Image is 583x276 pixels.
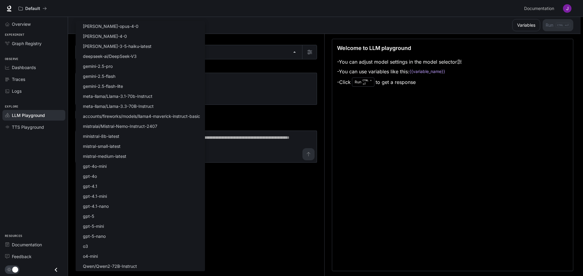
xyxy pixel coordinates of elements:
p: Qwen/Qwen2-72B-Instruct [83,263,137,269]
p: gemini-2.5-flash [83,73,115,79]
p: gpt-4o-mini [83,163,107,169]
p: [PERSON_NAME]-4-0 [83,33,127,39]
p: gemini-2.5-pro [83,63,113,69]
p: mistral-medium-latest [83,153,126,159]
p: gpt-5-mini [83,223,104,229]
p: mistral-small-latest [83,143,121,149]
p: o3 [83,243,88,249]
p: ministral-8b-latest [83,133,119,139]
p: gpt-4o [83,173,97,179]
p: gpt-4.1-mini [83,193,107,199]
p: gpt-4.1-nano [83,203,109,209]
p: o4-mini [83,253,98,259]
p: gpt-5 [83,213,94,219]
p: gpt-4.1 [83,183,97,189]
p: gemini-2.5-flash-lite [83,83,123,89]
p: accounts/fireworks/models/llama4-maverick-instruct-basic [83,113,200,119]
p: mistralai/Mistral-Nemo-Instruct-2407 [83,123,157,129]
p: [PERSON_NAME]-3-5-haiku-latest [83,43,152,49]
p: meta-llama/Llama-3.3-70B-Instruct [83,103,154,109]
p: deepseek-ai/DeepSeek-V3 [83,53,137,59]
p: [PERSON_NAME]-opus-4-0 [83,23,138,29]
p: meta-llama/Llama-3.1-70b-Instruct [83,93,152,99]
p: gpt-5-nano [83,233,106,239]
